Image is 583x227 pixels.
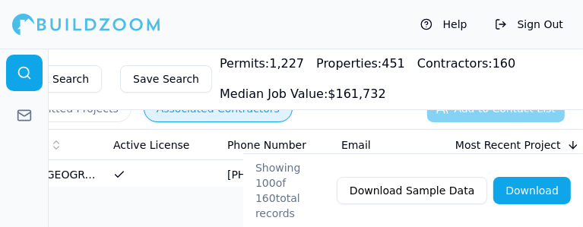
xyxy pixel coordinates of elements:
[455,137,561,153] span: Most Recent Project
[255,177,276,189] span: 100
[417,55,515,73] div: 160
[487,12,571,36] button: Sign Out
[220,87,328,101] span: Median Job Value:
[220,56,269,71] span: Permits:
[220,55,304,73] div: 1,227
[316,56,382,71] span: Properties:
[413,12,475,36] button: Help
[221,160,335,190] td: [PHONE_NUMBER]
[255,192,276,204] span: 160
[220,85,386,103] div: $ 161,732
[316,55,405,73] div: 451
[227,137,306,153] span: Phone Number
[255,160,325,221] div: Showing of total records
[6,65,102,93] button: Quick Search
[120,65,212,93] button: Save Search
[493,177,571,204] button: Download
[417,56,493,71] span: Contractors:
[113,137,190,153] span: Active License
[337,177,487,204] button: Download Sample Data
[341,137,371,153] span: Email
